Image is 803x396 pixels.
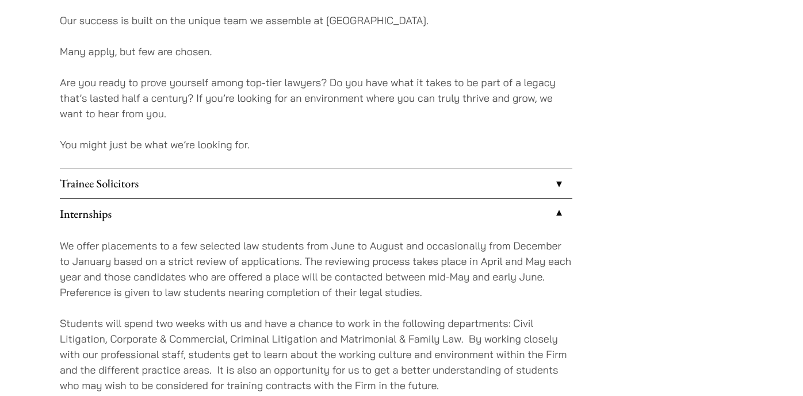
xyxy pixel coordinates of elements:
[60,168,572,198] a: Trainee Solicitors
[60,137,572,152] p: You might just be what we’re looking for.
[60,44,572,59] p: Many apply, but few are chosen.
[60,199,572,229] a: Internships
[60,316,572,393] p: Students will spend two weeks with us and have a chance to work in the following departments: Civ...
[60,13,572,28] p: Our success is built on the unique team we assemble at [GEOGRAPHIC_DATA].
[60,238,572,300] p: We offer placements to a few selected law students from June to August and occasionally from Dece...
[60,75,572,121] p: Are you ready to prove yourself among top-tier lawyers? Do you have what it takes to be part of a...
